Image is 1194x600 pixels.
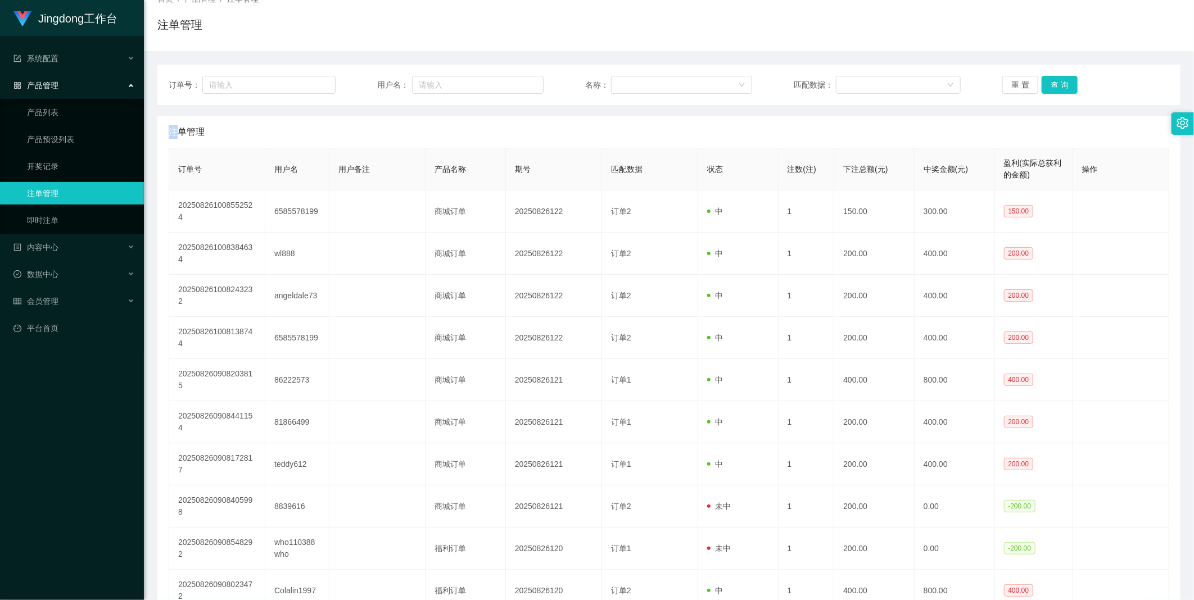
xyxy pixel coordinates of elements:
[265,233,329,275] td: wl888
[707,460,723,469] span: 中
[265,485,329,528] td: 8839616
[1042,76,1078,94] button: 查 询
[779,485,835,528] td: 1
[834,443,915,485] td: 200.00
[1004,289,1034,302] span: 200.00
[515,165,531,174] span: 期号
[169,275,265,317] td: 202508261008243232
[169,528,265,570] td: 202508260908548292
[426,401,506,443] td: 商城订单
[1004,416,1034,428] span: 200.00
[611,586,631,595] span: 订单2
[707,207,723,216] span: 中
[915,275,995,317] td: 400.00
[834,528,915,570] td: 200.00
[794,79,836,91] span: 匹配数据：
[426,317,506,359] td: 商城订单
[586,79,611,91] span: 名称：
[435,165,466,174] span: 产品名称
[779,190,835,233] td: 1
[611,502,631,511] span: 订单2
[1004,542,1036,554] span: -200.00
[707,586,723,595] span: 中
[611,333,631,342] span: 订单2
[707,417,723,426] span: 中
[13,270,58,279] span: 数据中心
[611,544,631,553] span: 订单1
[834,233,915,275] td: 200.00
[915,443,995,485] td: 400.00
[13,317,135,339] a: 图标: dashboard平台首页
[707,375,723,384] span: 中
[274,165,298,174] span: 用户名
[169,233,265,275] td: 202508261008384634
[169,401,265,443] td: 202508260908441154
[13,11,31,27] img: logo.9652507e.png
[38,1,117,37] h1: Jingdong工作台
[779,528,835,570] td: 1
[178,165,202,174] span: 订单号
[779,317,835,359] td: 1
[1004,500,1036,512] span: -200.00
[13,297,58,306] span: 会员管理
[739,81,745,89] i: 图标: down
[506,317,602,359] td: 20250826122
[426,233,506,275] td: 商城订单
[834,359,915,401] td: 400.00
[506,233,602,275] td: 20250826122
[265,190,329,233] td: 6585578199
[157,16,202,33] h1: 注单管理
[611,417,631,426] span: 订单1
[13,13,117,22] a: Jingdong工作台
[843,165,888,174] span: 下注总额(元)
[915,528,995,570] td: 0.00
[1004,458,1034,470] span: 200.00
[1004,205,1034,217] span: 150.00
[915,190,995,233] td: 300.00
[265,528,329,570] td: who110388who
[1004,374,1034,386] span: 400.00
[13,297,21,305] i: 图标: table
[426,443,506,485] td: 商城订单
[506,528,602,570] td: 20250826120
[707,502,731,511] span: 未中
[915,317,995,359] td: 400.00
[611,165,643,174] span: 匹配数据
[834,401,915,443] td: 200.00
[1004,584,1034,597] span: 400.00
[13,270,21,278] i: 图标: check-circle-o
[13,243,21,251] i: 图标: profile
[13,54,58,63] span: 系统配置
[1002,76,1038,94] button: 重 置
[426,528,506,570] td: 福利订单
[506,359,602,401] td: 20250826121
[779,401,835,443] td: 1
[265,317,329,359] td: 6585578199
[169,359,265,401] td: 202508260908203815
[707,544,731,553] span: 未中
[27,209,135,231] a: 即时注单
[1082,165,1098,174] span: 操作
[202,76,336,94] input: 请输入
[27,101,135,124] a: 产品列表
[169,79,202,91] span: 订单号：
[915,401,995,443] td: 400.00
[426,485,506,528] td: 商城订单
[834,317,915,359] td: 200.00
[377,79,412,91] span: 用户名：
[611,460,631,469] span: 订单1
[412,76,544,94] input: 请输入
[1004,247,1034,260] span: 200.00
[707,165,723,174] span: 状态
[611,375,631,384] span: 订单1
[611,291,631,300] span: 订单2
[1004,331,1034,344] span: 200.00
[506,275,602,317] td: 20250826122
[506,190,602,233] td: 20250826122
[915,485,995,528] td: 0.00
[834,485,915,528] td: 200.00
[169,190,265,233] td: 202508261008552524
[506,443,602,485] td: 20250826121
[13,81,21,89] i: 图标: appstore-o
[506,401,602,443] td: 20250826121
